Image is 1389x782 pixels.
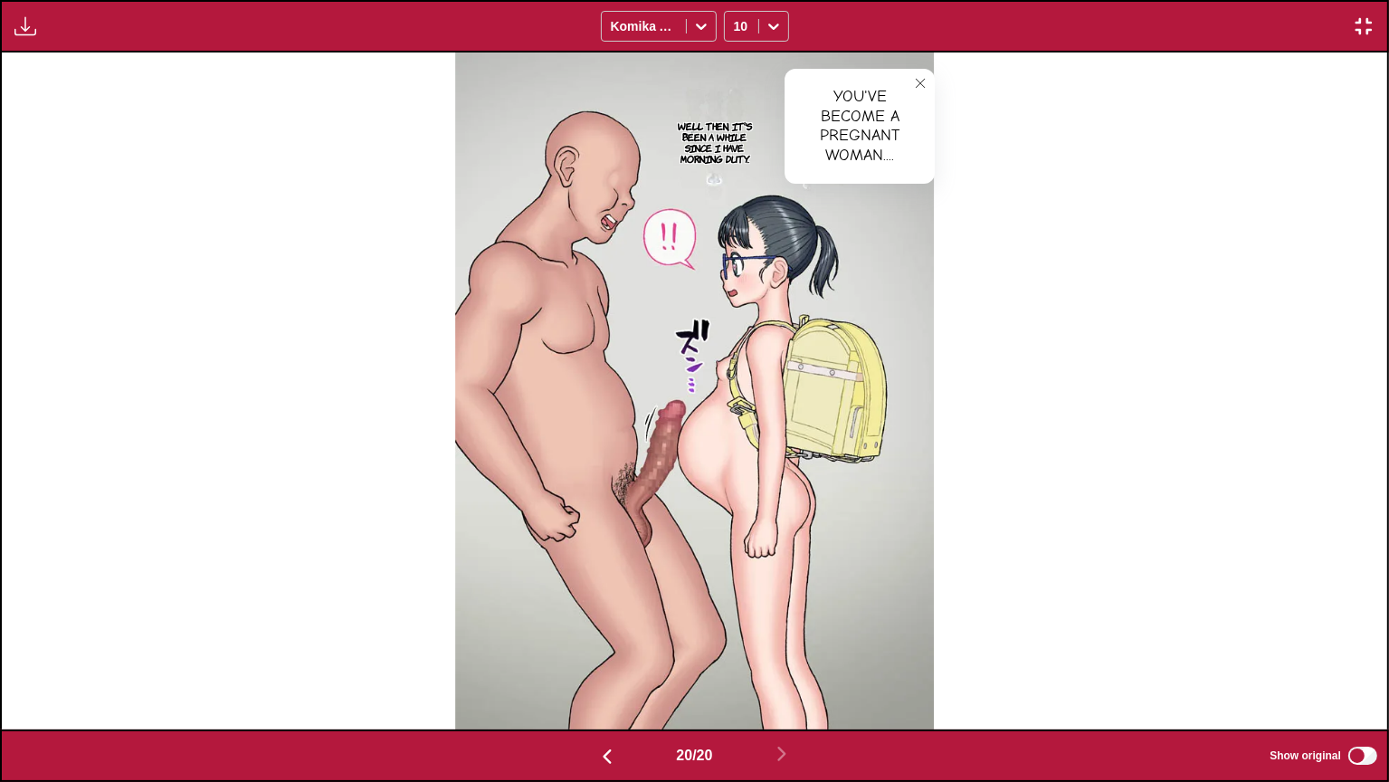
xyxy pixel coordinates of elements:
div: You've become a pregnant woman.... [785,69,935,183]
input: Show original [1348,747,1377,765]
span: Show original [1270,749,1341,762]
img: Previous page [596,746,618,768]
img: Manga Panel [455,52,935,730]
span: 20 / 20 [676,748,712,764]
p: Well then, it's been a while since I have morning duty. [673,117,755,167]
button: close-tooltip [906,69,935,98]
img: Next page [771,743,793,765]
img: Download translated images [14,15,36,37]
